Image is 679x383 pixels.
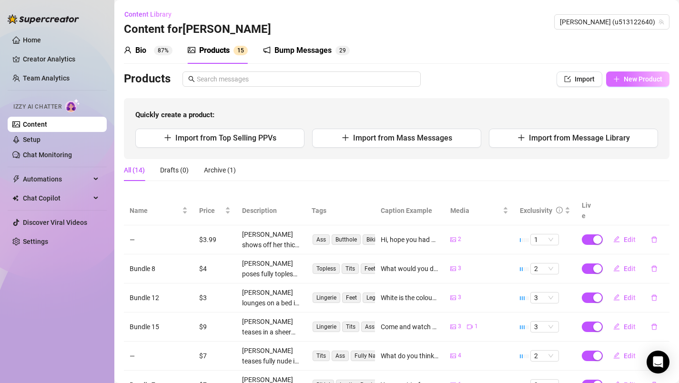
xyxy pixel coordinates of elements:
[335,46,350,55] sup: 29
[242,345,300,366] div: [PERSON_NAME] teases fully nude in multiple settings, showing off her perky tits with hard nipple...
[517,134,525,141] span: plus
[199,45,230,56] div: Products
[458,264,461,273] span: 3
[236,196,306,225] th: Description
[458,322,461,331] span: 3
[124,283,193,312] td: Bundle 12
[458,351,461,360] span: 4
[124,71,171,87] h3: Products
[233,46,248,55] sup: 15
[193,225,236,254] td: $3.99
[23,151,72,159] a: Chat Monitoring
[606,71,669,87] button: New Product
[23,74,70,82] a: Team Analytics
[381,292,439,303] div: White is the colour for a good girl😇 , but I am anything but good 🌶️ , I'm waiting for you in bed...
[613,294,620,301] span: edit
[23,36,41,44] a: Home
[160,165,189,175] div: Drafts (0)
[613,76,620,82] span: plus
[313,263,340,274] span: Topless
[529,133,630,142] span: Import from Message Library
[242,258,300,279] div: [PERSON_NAME] poses fully topless on the couch, natural light highlighting her bare tits and tone...
[188,76,195,82] span: search
[199,205,223,216] span: Price
[643,319,665,334] button: delete
[560,15,664,29] span: Samantha (u513122640)
[313,234,330,245] span: Ass
[534,322,555,332] span: 3
[23,219,87,226] a: Discover Viral Videos
[164,134,172,141] span: plus
[154,46,172,55] sup: 87%
[124,254,193,283] td: Bundle 8
[450,353,456,359] span: picture
[624,265,636,272] span: Edit
[624,323,636,331] span: Edit
[188,46,195,54] span: picture
[643,290,665,305] button: delete
[624,236,636,243] span: Edit
[135,129,304,148] button: Import from Top Selling PPVs
[23,191,91,206] span: Chat Copilot
[575,75,595,83] span: Import
[557,71,602,87] button: Import
[534,351,555,361] span: 2
[520,205,552,216] div: Exclusivity
[274,45,332,56] div: Bump Messages
[576,196,600,225] th: Live
[242,316,300,337] div: [PERSON_NAME] teases in a sheer hot pink lace lingerie set with garter belt, stockings, and match...
[332,234,361,245] span: Butthole
[534,292,555,303] span: 3
[624,294,636,302] span: Edit
[489,129,658,148] button: Import from Message Library
[12,175,20,183] span: thunderbolt
[458,235,461,244] span: 2
[343,47,346,54] span: 9
[135,45,146,56] div: Bio
[263,46,271,54] span: notification
[351,351,389,361] span: Fully Naked
[175,133,276,142] span: Import from Top Selling PPVs
[624,352,636,360] span: Edit
[242,287,300,308] div: [PERSON_NAME] lounges on a bed in a sexy white lace lingerie set, showing off her toned legs and ...
[237,47,241,54] span: 1
[643,348,665,363] button: delete
[124,312,193,342] td: Bundle 15
[475,322,478,331] span: 1
[647,351,669,373] div: Open Intercom Messenger
[450,295,456,301] span: picture
[564,76,571,82] span: import
[613,236,620,242] span: edit
[306,196,375,225] th: Tags
[8,14,79,24] img: logo-BBDzfeDw.svg
[613,352,620,359] span: edit
[23,171,91,187] span: Automations
[130,205,180,216] span: Name
[23,51,99,67] a: Creator Analytics
[23,136,41,143] a: Setup
[193,254,236,283] td: $4
[193,342,236,371] td: $7
[458,293,461,302] span: 3
[204,165,236,175] div: Archive (1)
[606,319,643,334] button: Edit
[381,234,439,245] div: Hi, hope you had a great day ❤️ sure darling, tell me if this is making you really hard, you like...
[342,263,359,274] span: Tits
[613,323,620,330] span: edit
[624,75,662,83] span: New Product
[342,322,359,332] span: Tits
[606,348,643,363] button: Edit
[342,292,361,303] span: Feet
[353,133,452,142] span: Import from Mass Messages
[124,342,193,371] td: —
[193,312,236,342] td: $9
[124,196,193,225] th: Name
[124,10,172,18] span: Content Library
[534,263,555,274] span: 2
[375,196,445,225] th: Caption Example
[12,195,19,202] img: Chat Copilot
[643,261,665,276] button: delete
[534,234,555,245] span: 1
[643,232,665,247] button: delete
[135,111,214,119] strong: Quickly create a product:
